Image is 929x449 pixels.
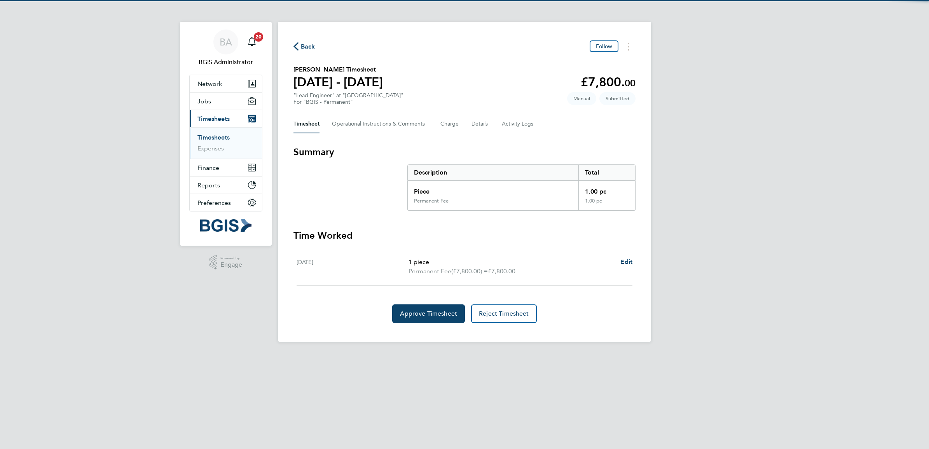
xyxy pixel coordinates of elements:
button: Preferences [190,194,262,211]
span: Engage [220,262,242,268]
span: 00 [625,77,636,89]
span: Timesheets [197,115,230,122]
h1: [DATE] - [DATE] [293,74,383,90]
button: Operational Instructions & Comments [332,115,428,133]
section: Timesheet [293,146,636,323]
button: Activity Logs [502,115,534,133]
a: Expenses [197,145,224,152]
span: 20 [254,32,263,42]
button: Back [293,42,315,51]
div: "Lead Engineer" at "[GEOGRAPHIC_DATA]" [293,92,403,105]
div: Total [578,165,635,180]
a: BABGIS Administrator [189,30,262,67]
nav: Main navigation [180,22,272,246]
a: Edit [620,257,632,267]
app-decimal: £7,800. [581,75,636,89]
span: BGIS Administrator [189,58,262,67]
span: BA [220,37,232,47]
span: This timesheet was manually created. [567,92,596,105]
div: Description [408,165,578,180]
span: Follow [596,43,612,50]
button: Follow [590,40,618,52]
div: 1.00 pc [578,198,635,210]
button: Reports [190,176,262,194]
span: Edit [620,258,632,266]
a: Timesheets [197,134,230,141]
button: Timesheets [190,110,262,127]
button: Finance [190,159,262,176]
a: Go to home page [189,219,262,232]
span: £7,800.00 [488,267,515,275]
h2: [PERSON_NAME] Timesheet [293,65,383,74]
div: [DATE] [297,257,409,276]
span: Back [301,42,315,51]
a: Powered byEngage [210,255,243,270]
button: Details [471,115,489,133]
h3: Summary [293,146,636,158]
span: Powered by [220,255,242,262]
span: Network [197,80,222,87]
div: Permanent Fee [414,198,449,204]
div: Piece [408,181,578,198]
button: Approve Timesheet [392,304,465,323]
a: 20 [244,30,260,54]
div: 1.00 pc [578,181,635,198]
button: Charge [440,115,459,133]
span: Approve Timesheet [400,310,457,318]
img: bgis-logo-retina.png [200,219,251,232]
button: Timesheets Menu [622,40,636,52]
button: Network [190,75,262,92]
button: Timesheet [293,115,320,133]
span: (£7,800.00) = [451,267,488,275]
span: This timesheet is Submitted. [599,92,636,105]
button: Jobs [190,93,262,110]
span: Reject Timesheet [479,310,529,318]
span: Finance [197,164,219,171]
h3: Time Worked [293,229,636,242]
p: 1 piece [409,257,614,267]
span: Permanent Fee [409,267,451,276]
div: For "BGIS - Permanent" [293,99,403,105]
span: Reports [197,182,220,189]
button: Reject Timesheet [471,304,537,323]
div: Summary [407,164,636,211]
div: Timesheets [190,127,262,159]
span: Preferences [197,199,231,206]
span: Jobs [197,98,211,105]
